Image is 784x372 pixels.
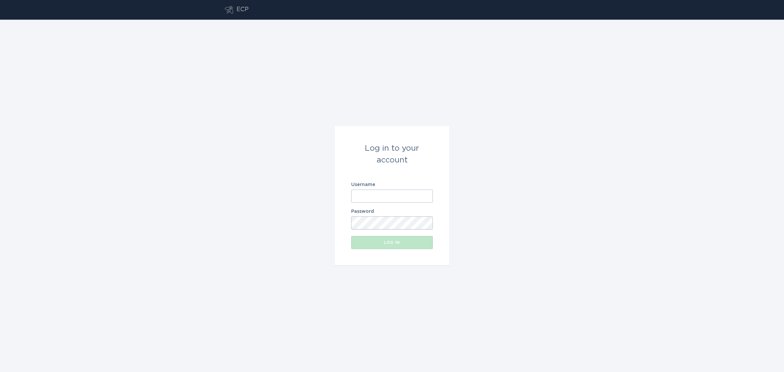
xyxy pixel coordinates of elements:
[237,6,249,14] div: ECP
[351,236,433,249] button: Log in
[225,6,233,14] button: Go to dashboard
[351,209,433,214] label: Password
[351,143,433,166] div: Log in to your account
[351,182,433,187] label: Username
[354,241,430,245] div: Log in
